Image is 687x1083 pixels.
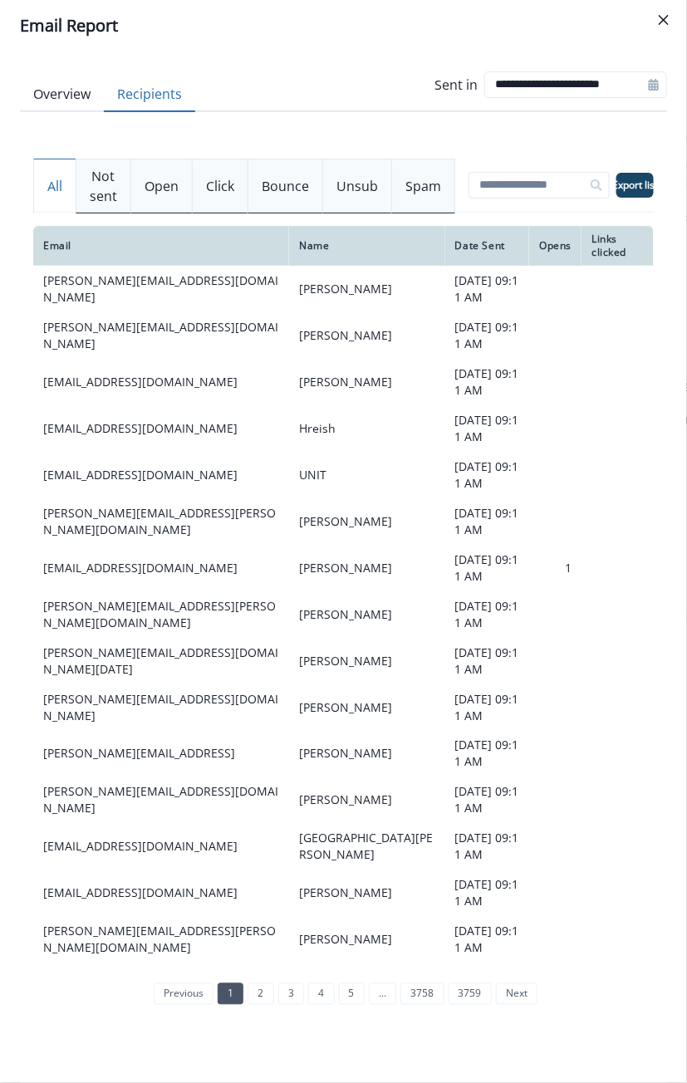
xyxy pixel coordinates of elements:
td: UNIT [289,452,445,498]
td: [PERSON_NAME] [289,777,445,824]
td: [PERSON_NAME] [289,498,445,545]
a: Page 1 is your current page [218,983,243,1005]
p: [DATE] 09:11 AM [455,784,520,817]
p: [DATE] 09:11 AM [455,644,520,678]
td: [PERSON_NAME][EMAIL_ADDRESS][DOMAIN_NAME][DATE] [33,638,289,684]
td: [PERSON_NAME][EMAIL_ADDRESS][DOMAIN_NAME] [33,312,289,359]
button: Export list [616,173,654,198]
div: Opens [539,239,572,252]
td: [PERSON_NAME] [289,684,445,731]
td: [EMAIL_ADDRESS][DOMAIN_NAME] [33,870,289,917]
td: [EMAIL_ADDRESS][DOMAIN_NAME] [33,824,289,870]
div: Email [43,239,279,252]
p: Export list [612,179,658,191]
p: [DATE] 09:11 AM [455,924,520,957]
a: Next page [496,983,537,1005]
td: Hreish [289,405,445,452]
p: [DATE] 09:11 AM [455,412,520,445]
td: [PERSON_NAME] [289,312,445,359]
p: All [47,176,62,196]
td: [EMAIL_ADDRESS][DOMAIN_NAME] [33,359,289,405]
td: [PERSON_NAME][EMAIL_ADDRESS][DOMAIN_NAME] [33,266,289,312]
td: [PERSON_NAME][EMAIL_ADDRESS][PERSON_NAME][DOMAIN_NAME] [33,591,289,638]
td: [PERSON_NAME] [289,359,445,405]
td: [PERSON_NAME][EMAIL_ADDRESS][PERSON_NAME][DOMAIN_NAME] [33,917,289,963]
td: [PERSON_NAME][EMAIL_ADDRESS][DOMAIN_NAME] [33,684,289,731]
a: Page 2 [248,983,273,1005]
button: Overview [20,77,104,112]
div: Name [299,239,435,252]
p: Bounce [262,176,309,196]
button: Recipients [104,77,195,112]
td: [PERSON_NAME][EMAIL_ADDRESS][DOMAIN_NAME] [33,777,289,824]
p: Click [206,176,234,196]
p: [DATE] 09:11 AM [455,458,520,492]
a: Page 4 [308,983,334,1005]
td: [EMAIL_ADDRESS][DOMAIN_NAME] [33,545,289,591]
td: [GEOGRAPHIC_DATA][PERSON_NAME] [289,824,445,870]
td: [PERSON_NAME][EMAIL_ADDRESS][PERSON_NAME][DOMAIN_NAME] [33,498,289,545]
td: [PERSON_NAME] [289,917,445,963]
p: [DATE] 09:11 AM [455,272,520,306]
p: [DATE] 09:11 AM [455,831,520,864]
p: Not sent [90,166,117,206]
div: Email Report [20,13,667,38]
p: [DATE] 09:11 AM [455,598,520,631]
ul: Pagination [150,983,538,1005]
p: Spam [405,176,441,196]
p: Sent in [434,75,478,95]
td: [EMAIL_ADDRESS][DOMAIN_NAME] [33,452,289,498]
p: [DATE] 09:11 AM [455,691,520,724]
a: Page 3 [278,983,304,1005]
div: Links clicked [591,233,644,259]
a: Jump forward [369,983,396,1005]
td: [PERSON_NAME] [289,731,445,777]
td: 1 [529,545,581,591]
td: [PERSON_NAME] [289,638,445,684]
p: [DATE] 09:11 AM [455,319,520,352]
p: [DATE] 09:11 AM [455,505,520,538]
p: Unsub [336,176,378,196]
a: Page 3759 [449,983,492,1005]
p: [DATE] 09:11 AM [455,738,520,771]
td: [PERSON_NAME] [289,545,445,591]
td: [PERSON_NAME] [289,266,445,312]
td: [PERSON_NAME] [289,591,445,638]
div: Date Sent [455,239,520,252]
p: [DATE] 09:11 AM [455,551,520,585]
p: Open [145,176,179,196]
p: [DATE] 09:11 AM [455,365,520,399]
a: Page 3758 [400,983,444,1005]
td: [PERSON_NAME] [289,870,445,917]
td: [EMAIL_ADDRESS][DOMAIN_NAME] [33,405,289,452]
a: Page 5 [339,983,365,1005]
p: [DATE] 09:11 AM [455,877,520,910]
td: [PERSON_NAME][EMAIL_ADDRESS] [33,731,289,777]
button: Close [650,7,677,33]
